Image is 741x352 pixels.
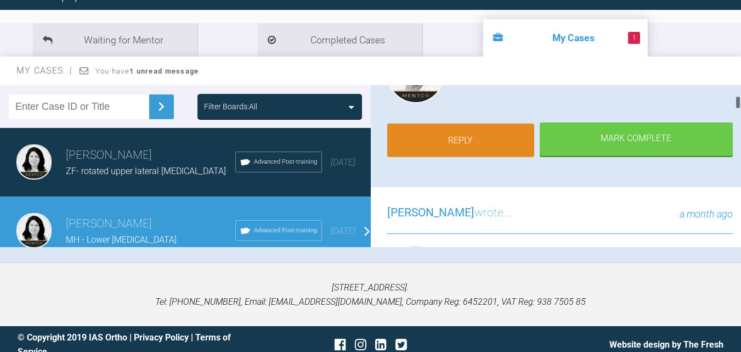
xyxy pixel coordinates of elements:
h3: [PERSON_NAME] [66,215,235,233]
img: Hooria Olsen [387,245,444,302]
span: [PERSON_NAME] [387,206,474,219]
span: Advanced Post-training [254,157,317,167]
span: a month ago [680,208,733,220]
img: chevronRight.28bd32b0.svg [152,98,170,115]
span: [DATE] [331,226,355,236]
a: Reply [387,124,534,158]
img: Hooria Olsen [16,213,52,248]
span: 1 [628,32,640,44]
p: [STREET_ADDRESS]. Tel: [PHONE_NUMBER], Email: [EMAIL_ADDRESS][DOMAIN_NAME], Company Reg: 6452201,... [18,281,723,309]
a: Website design by The Fresh [609,339,723,350]
span: [DATE] [331,157,355,167]
div: Filter Boards: All [204,100,257,113]
h3: [PERSON_NAME] [66,146,235,165]
h3: wrote... [387,204,512,222]
div: Mark Complete [540,122,733,157]
span: ZF- rotated upper lateral [MEDICAL_DATA] [66,166,226,176]
span: Advanced Post-training [254,226,317,236]
li: Completed Cases [258,23,422,57]
li: Waiting for Mentor [33,23,197,57]
img: Hooria Olsen [16,144,52,180]
li: My Cases [483,19,648,57]
input: Enter Case ID or Title [9,94,149,119]
span: MH - Lower [MEDICAL_DATA] [66,234,177,245]
span: My Cases [16,65,73,76]
strong: 1 unread message [129,67,199,75]
span: You have [95,67,199,75]
a: Privacy Policy [134,332,189,343]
